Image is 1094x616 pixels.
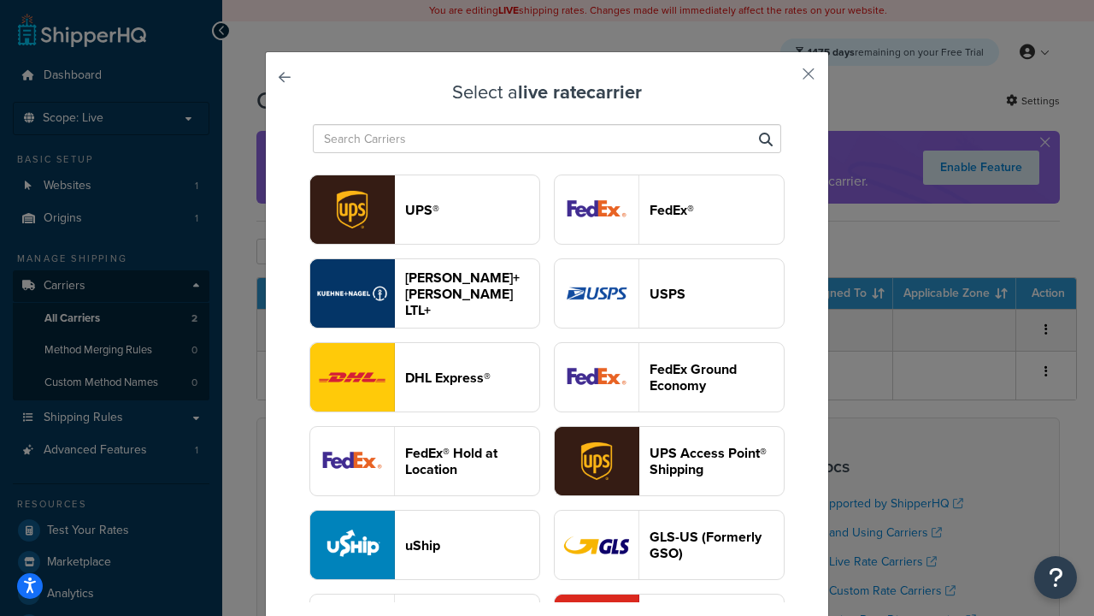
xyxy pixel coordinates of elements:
img: reTransFreight logo [310,259,394,328]
button: Open Resource Center [1034,556,1077,599]
button: reTransFreight logo[PERSON_NAME]+[PERSON_NAME] LTL+ [309,258,540,329]
button: fedExLocation logoFedEx® Hold at Location [309,426,540,496]
button: smartPost logoFedEx Ground Economy [554,342,785,412]
img: usps logo [555,259,638,328]
img: uShip logo [310,511,394,579]
button: uShip logouShip [309,510,540,580]
header: FedEx® Hold at Location [405,445,539,477]
header: UPS Access Point® Shipping [650,445,784,477]
button: dhl logoDHL Express® [309,342,540,412]
button: accessPoint logoUPS Access Point® Shipping [554,426,785,496]
header: [PERSON_NAME]+[PERSON_NAME] LTL+ [405,269,539,318]
img: smartPost logo [555,343,638,412]
header: uShip [405,537,539,554]
header: DHL Express® [405,370,539,386]
img: gso logo [555,511,638,579]
header: FedEx® [650,202,784,218]
button: ups logoUPS® [309,175,540,245]
header: GLS-US (Formerly GSO) [650,529,784,561]
img: ups logo [310,175,394,244]
strong: live rate carrier [518,78,642,106]
input: Search Carriers [313,124,781,153]
h3: Select a [309,82,785,103]
img: fedEx logo [555,175,638,244]
header: USPS [650,286,784,302]
button: gso logoGLS-US (Formerly GSO) [554,510,785,580]
header: UPS® [405,202,539,218]
header: FedEx Ground Economy [650,361,784,394]
button: usps logoUSPS [554,258,785,329]
img: fedExLocation logo [310,427,394,495]
button: fedEx logoFedEx® [554,175,785,245]
img: dhl logo [310,343,394,412]
img: accessPoint logo [555,427,638,495]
